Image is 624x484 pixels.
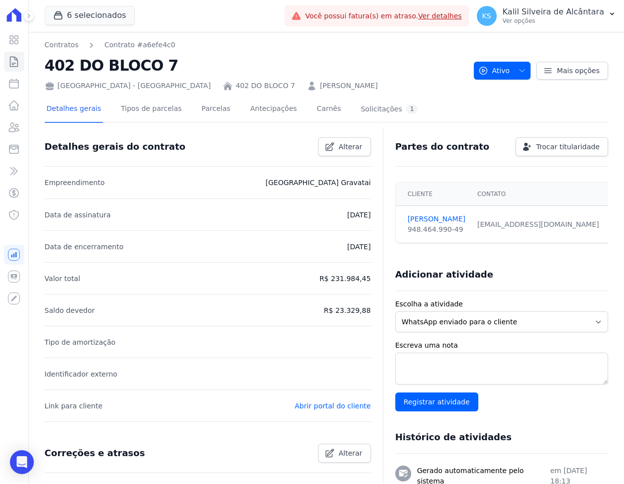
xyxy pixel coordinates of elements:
a: Antecipações [248,97,299,123]
nav: Breadcrumb [45,40,176,50]
p: Link para cliente [45,400,102,412]
span: Trocar titularidade [536,142,600,152]
label: Escreva uma nota [395,340,608,351]
p: Valor total [45,273,81,285]
a: [PERSON_NAME] [408,214,465,224]
p: [DATE] [347,209,370,221]
button: KS Kalil Silveira de Alcântara Ver opções [469,2,624,30]
div: Open Intercom Messenger [10,450,34,474]
p: Tipo de amortização [45,336,116,348]
nav: Breadcrumb [45,40,466,50]
span: Ativo [478,62,510,80]
h3: Detalhes gerais do contrato [45,141,185,153]
a: Ver detalhes [418,12,462,20]
a: Trocar titularidade [516,137,608,156]
a: Parcelas [199,97,232,123]
p: [DATE] [347,241,370,253]
p: R$ 231.984,45 [319,273,370,285]
a: Contratos [45,40,79,50]
p: Saldo devedor [45,304,95,316]
h2: 402 DO BLOCO 7 [45,54,466,77]
a: [PERSON_NAME] [320,81,377,91]
p: R$ 23.329,88 [324,304,370,316]
span: Alterar [339,448,362,458]
a: Solicitações1 [359,97,420,123]
p: Kalil Silveira de Alcântara [503,7,604,17]
div: 1 [406,104,418,114]
a: Detalhes gerais [45,97,103,123]
p: Data de encerramento [45,241,124,253]
p: [GEOGRAPHIC_DATA] Gravatai [266,177,371,189]
span: Mais opções [557,66,600,76]
a: Carnês [315,97,343,123]
input: Registrar atividade [395,392,478,411]
a: Alterar [318,444,371,463]
span: Você possui fatura(s) em atraso. [305,11,462,21]
h3: Histórico de atividades [395,431,512,443]
a: Abrir portal do cliente [295,402,371,410]
h3: Correções e atrasos [45,447,145,459]
h3: Partes do contrato [395,141,490,153]
a: Mais opções [536,62,608,80]
a: Contrato #a6efe4c0 [104,40,175,50]
label: Escolha a atividade [395,299,608,309]
div: Solicitações [361,104,418,114]
div: [EMAIL_ADDRESS][DOMAIN_NAME] [477,219,599,230]
span: KS [482,12,491,19]
div: [GEOGRAPHIC_DATA] - [GEOGRAPHIC_DATA] [45,81,211,91]
h3: Adicionar atividade [395,269,493,281]
span: Alterar [339,142,362,152]
a: Alterar [318,137,371,156]
a: Tipos de parcelas [119,97,183,123]
button: Ativo [474,62,531,80]
p: Ver opções [503,17,604,25]
p: Data de assinatura [45,209,111,221]
button: 6 selecionados [45,6,135,25]
div: 948.464.990-49 [408,224,465,235]
th: Contato [471,183,605,206]
p: Empreendimento [45,177,105,189]
th: Cliente [396,183,471,206]
a: 402 DO BLOCO 7 [236,81,295,91]
p: Identificador externo [45,368,117,380]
